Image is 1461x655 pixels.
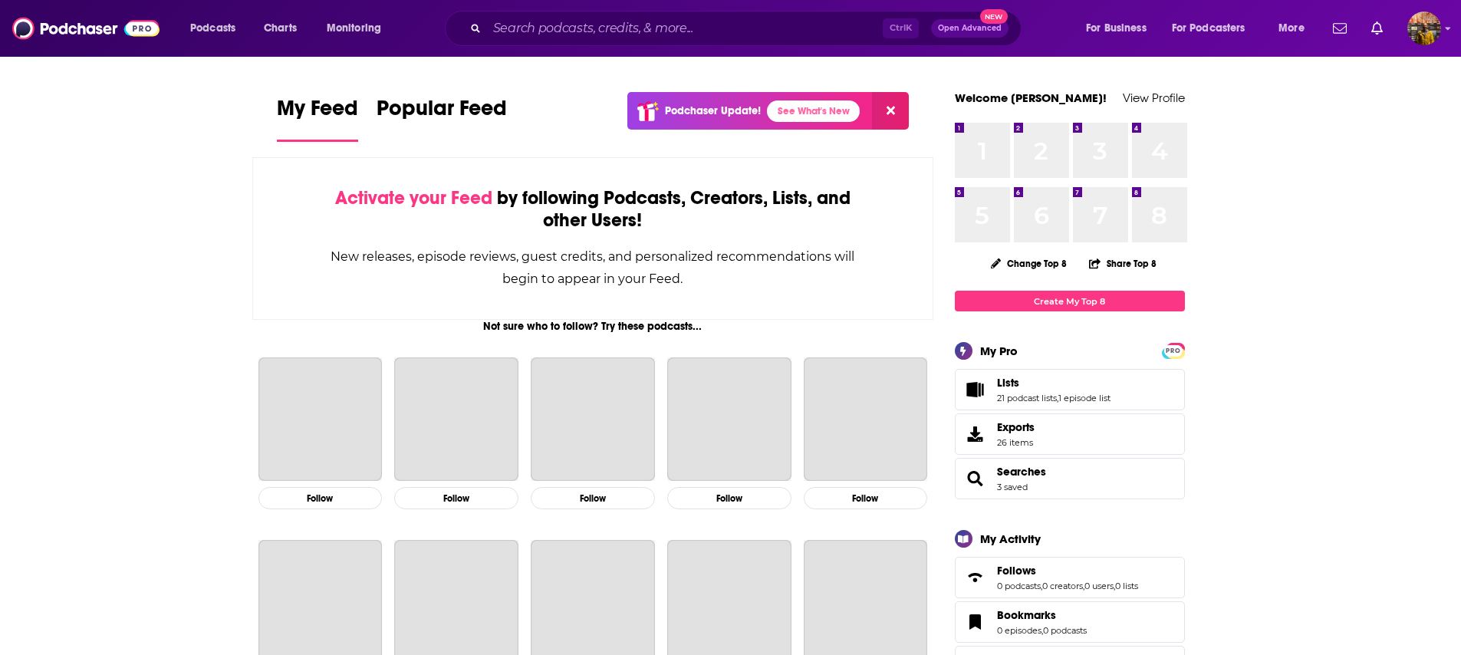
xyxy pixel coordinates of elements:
[1088,249,1157,278] button: Share Top 8
[980,344,1018,358] div: My Pro
[1164,344,1183,356] a: PRO
[667,487,791,509] button: Follow
[997,393,1057,403] a: 21 podcast lists
[1172,18,1245,39] span: For Podcasters
[960,611,991,633] a: Bookmarks
[938,25,1002,32] span: Open Advanced
[997,564,1138,578] a: Follows
[982,254,1077,273] button: Change Top 8
[955,413,1185,455] a: Exports
[1407,12,1441,45] img: User Profile
[960,567,991,588] a: Follows
[960,423,991,445] span: Exports
[1041,581,1042,591] span: ,
[997,608,1056,622] span: Bookmarks
[394,357,518,482] a: This American Life
[190,18,235,39] span: Podcasts
[767,100,860,122] a: See What's New
[997,581,1041,591] a: 0 podcasts
[1327,15,1353,41] a: Show notifications dropdown
[1162,16,1268,41] button: open menu
[1115,581,1138,591] a: 0 lists
[980,9,1008,24] span: New
[327,18,381,39] span: Monitoring
[1407,12,1441,45] button: Show profile menu
[330,245,857,290] div: New releases, episode reviews, guest credits, and personalized recommendations will begin to appe...
[1365,15,1389,41] a: Show notifications dropdown
[997,465,1046,479] a: Searches
[335,186,492,209] span: Activate your Feed
[179,16,255,41] button: open menu
[997,437,1035,448] span: 26 items
[394,487,518,509] button: Follow
[377,95,507,130] span: Popular Feed
[997,376,1019,390] span: Lists
[804,487,928,509] button: Follow
[1123,91,1185,105] a: View Profile
[955,91,1107,105] a: Welcome [PERSON_NAME]!
[1084,581,1114,591] a: 0 users
[1043,625,1087,636] a: 0 podcasts
[997,564,1036,578] span: Follows
[960,379,991,400] a: Lists
[254,16,306,41] a: Charts
[1114,581,1115,591] span: ,
[531,487,655,509] button: Follow
[997,420,1035,434] span: Exports
[459,11,1036,46] div: Search podcasts, credits, & more...
[12,14,160,43] img: Podchaser - Follow, Share and Rate Podcasts
[883,18,919,38] span: Ctrl K
[955,291,1185,311] a: Create My Top 8
[258,357,383,482] a: The Joe Rogan Experience
[1268,16,1324,41] button: open menu
[1278,18,1305,39] span: More
[955,601,1185,643] span: Bookmarks
[487,16,883,41] input: Search podcasts, credits, & more...
[1058,393,1111,403] a: 1 episode list
[931,19,1009,38] button: Open AdvancedNew
[1083,581,1084,591] span: ,
[252,320,934,333] div: Not sure who to follow? Try these podcasts...
[955,458,1185,499] span: Searches
[980,532,1041,546] div: My Activity
[804,357,928,482] a: My Favorite Murder with Karen Kilgariff and Georgia Hardstark
[955,557,1185,598] span: Follows
[667,357,791,482] a: The Daily
[1042,581,1083,591] a: 0 creators
[377,95,507,142] a: Popular Feed
[1164,345,1183,357] span: PRO
[277,95,358,130] span: My Feed
[1057,393,1058,403] span: ,
[955,369,1185,410] span: Lists
[997,482,1028,492] a: 3 saved
[1407,12,1441,45] span: Logged in as hratnayake
[997,608,1087,622] a: Bookmarks
[277,95,358,142] a: My Feed
[1041,625,1043,636] span: ,
[665,104,761,117] p: Podchaser Update!
[997,376,1111,390] a: Lists
[264,18,297,39] span: Charts
[997,625,1041,636] a: 0 episodes
[258,487,383,509] button: Follow
[531,357,655,482] a: Planet Money
[1086,18,1147,39] span: For Business
[960,468,991,489] a: Searches
[330,187,857,232] div: by following Podcasts, Creators, Lists, and other Users!
[316,16,401,41] button: open menu
[1075,16,1166,41] button: open menu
